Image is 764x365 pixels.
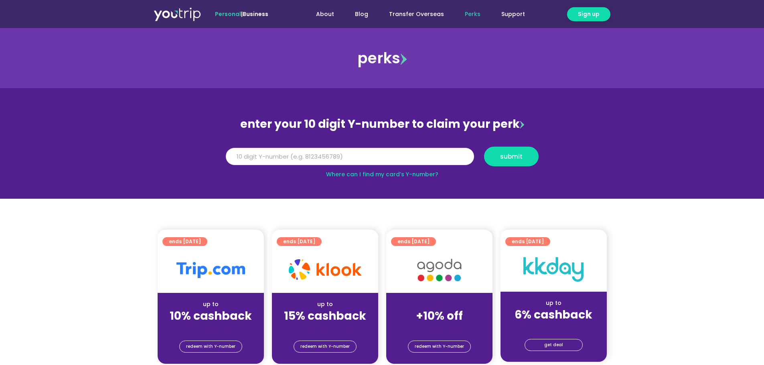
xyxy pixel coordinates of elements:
span: Personal [215,10,241,18]
span: redeem with Y-number [415,341,464,352]
span: ends [DATE] [169,237,201,246]
a: About [306,7,345,22]
a: redeem with Y-number [294,341,357,353]
a: ends [DATE] [391,237,436,246]
form: Y Number [226,147,539,172]
span: ends [DATE] [397,237,430,246]
span: submit [500,153,523,159]
a: Perks [454,7,491,22]
span: redeem with Y-number [300,341,350,352]
div: (for stays only) [393,323,486,332]
a: ends [DATE] [277,237,322,246]
strong: 10% cashback [170,308,252,324]
nav: Menu [290,7,535,22]
div: enter your 10 digit Y-number to claim your perk [222,114,543,135]
span: | [215,10,268,18]
span: get deal [544,339,563,351]
a: Transfer Overseas [379,7,454,22]
a: Where can I find my card’s Y-number? [326,170,438,178]
button: submit [484,147,539,166]
a: get deal [525,339,583,351]
span: ends [DATE] [512,237,544,246]
div: (for stays only) [164,323,257,332]
span: redeem with Y-number [186,341,235,352]
a: Blog [345,7,379,22]
div: up to [278,300,372,309]
div: (for stays only) [278,323,372,332]
div: (for stays only) [507,322,600,331]
a: redeem with Y-number [408,341,471,353]
a: Support [491,7,535,22]
span: Sign up [578,10,600,18]
strong: 15% cashback [284,308,366,324]
div: up to [164,300,257,309]
input: 10 digit Y-number (e.g. 8123456789) [226,148,474,165]
a: ends [DATE] [505,237,550,246]
span: up to [432,300,447,308]
a: Sign up [567,7,610,21]
a: redeem with Y-number [179,341,242,353]
span: ends [DATE] [283,237,315,246]
strong: 6% cashback [515,307,592,323]
a: ends [DATE] [162,237,207,246]
div: up to [507,299,600,307]
a: Business [243,10,268,18]
strong: +10% off [416,308,463,324]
